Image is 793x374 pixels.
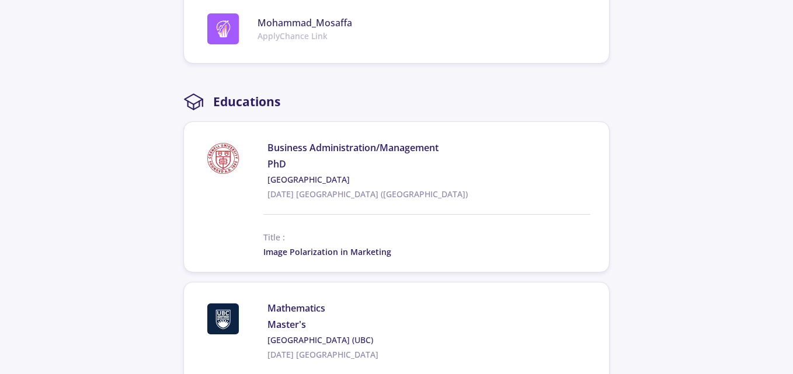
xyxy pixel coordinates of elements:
img: logo [215,20,232,37]
h2: Educations [213,95,280,109]
span: Master's [267,317,590,331]
span: Image Polarization in Marketing [263,246,391,257]
span: Mathematics [267,301,590,315]
span: Business Administration/Management [267,141,590,155]
span: Mohammad_Mosaffa [258,16,352,30]
span: [DATE] [GEOGRAPHIC_DATA] [267,348,590,361]
span: [DATE] [GEOGRAPHIC_DATA] ([GEOGRAPHIC_DATA]) [267,188,590,200]
img: Cornell University logo [207,143,239,174]
span: Title : [263,232,285,243]
span: PhD [267,157,590,171]
span: ApplyChance Link [258,30,352,42]
a: [GEOGRAPHIC_DATA] (UBC) [267,334,590,346]
a: [GEOGRAPHIC_DATA] [267,173,590,186]
img: University of British Columbia (UBC) logo [207,303,239,334]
